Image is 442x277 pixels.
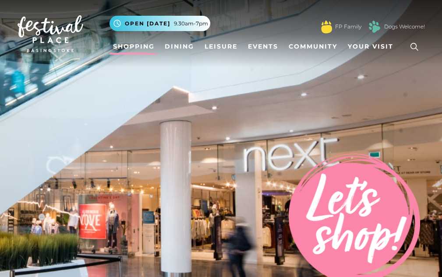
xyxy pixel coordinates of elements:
a: Leisure [201,39,241,55]
a: Dogs Welcome! [384,23,425,31]
a: Your Visit [344,39,401,55]
a: Events [244,39,282,55]
span: Your Visit [348,42,393,51]
a: Community [285,39,341,55]
a: FP Family [335,23,361,31]
button: Open [DATE] 9.30am-7pm [110,16,210,31]
a: Dining [161,39,198,55]
img: Festival Place Logo [18,15,83,52]
span: Open [DATE] [125,20,170,28]
a: Shopping [110,39,158,55]
span: 9.30am-7pm [174,20,208,28]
